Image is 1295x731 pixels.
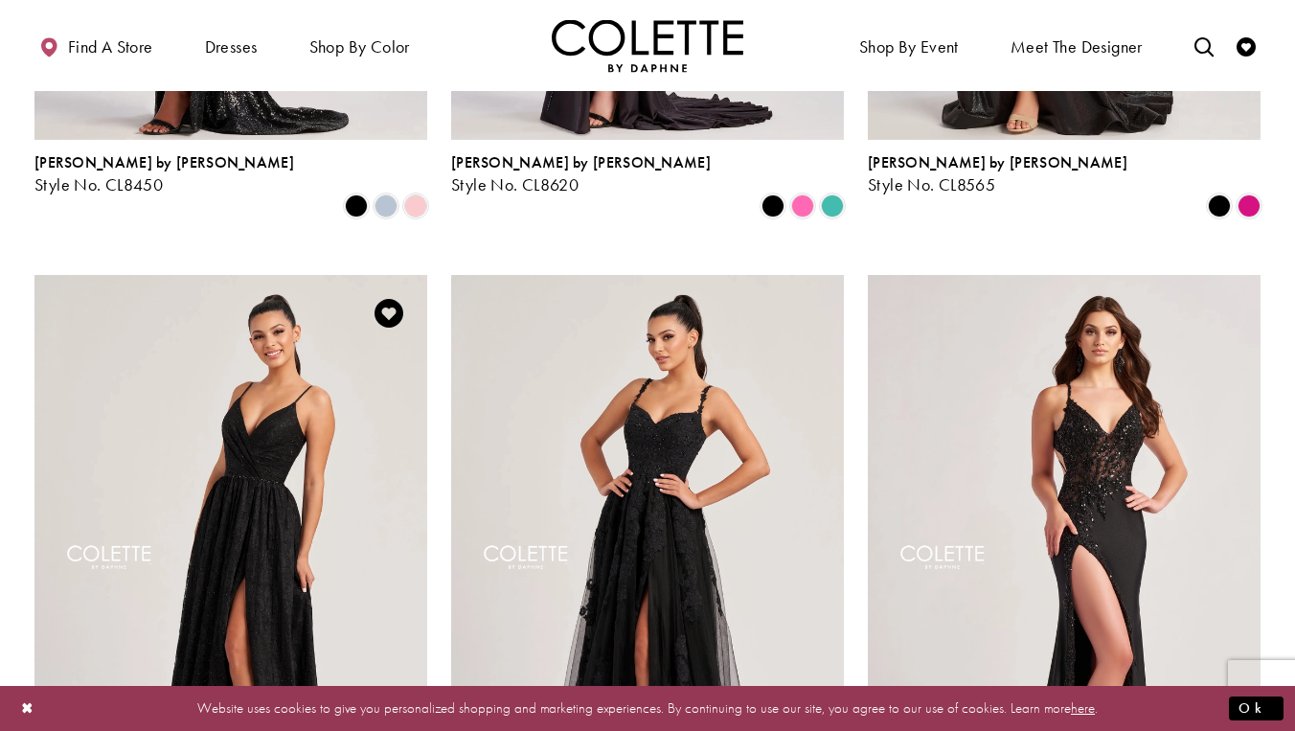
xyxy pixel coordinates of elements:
span: Shop by color [309,37,410,57]
a: Visit Home Page [552,19,743,72]
i: Turquoise [821,194,844,217]
span: Shop by color [305,19,415,72]
span: [PERSON_NAME] by [PERSON_NAME] [451,152,711,172]
i: Black [761,194,784,217]
i: Black [345,194,368,217]
a: Toggle search [1190,19,1218,72]
div: Colette by Daphne Style No. CL8450 [34,154,294,194]
span: Style No. CL8565 [868,173,995,195]
a: Add to Wishlist [369,293,409,333]
span: Style No. CL8620 [451,173,579,195]
a: Check Wishlist [1232,19,1261,72]
a: Meet the designer [1006,19,1147,72]
span: Shop By Event [854,19,964,72]
span: Style No. CL8450 [34,173,163,195]
div: Colette by Daphne Style No. CL8565 [868,154,1127,194]
img: Colette by Daphne [552,19,743,72]
button: Close Dialog [11,692,44,725]
i: Pink [791,194,814,217]
p: Website uses cookies to give you personalized shopping and marketing experiences. By continuing t... [138,696,1157,721]
i: Black [1208,194,1231,217]
span: Shop By Event [859,37,959,57]
span: [PERSON_NAME] by [PERSON_NAME] [34,152,294,172]
span: Find a store [68,37,153,57]
span: Dresses [205,37,258,57]
i: Ice Blue [375,194,398,217]
div: Colette by Daphne Style No. CL8620 [451,154,711,194]
button: Submit Dialog [1229,697,1284,720]
a: here [1071,698,1095,718]
span: Meet the designer [1011,37,1143,57]
span: [PERSON_NAME] by [PERSON_NAME] [868,152,1127,172]
a: Find a store [34,19,157,72]
i: Ice Pink [404,194,427,217]
span: Dresses [200,19,262,72]
i: Fuchsia [1238,194,1261,217]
